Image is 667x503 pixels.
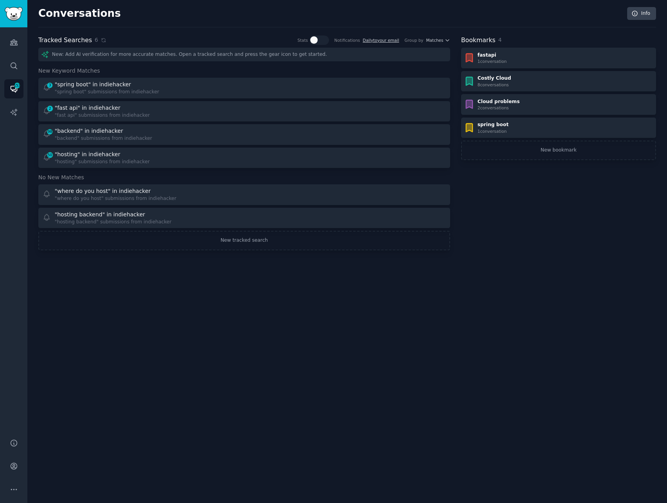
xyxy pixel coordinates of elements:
[55,127,123,135] div: "backend" in indiehacker
[5,7,23,21] img: GummySearch logo
[38,67,100,75] span: New Keyword Matches
[38,231,450,250] a: New tracked search
[55,89,159,96] div: "spring boot" submissions from indiehacker
[363,38,399,43] a: Dailytoyour email
[55,219,172,226] div: "hosting backend" submissions from indiehacker
[55,80,131,89] div: "spring boot" in indiehacker
[38,101,450,122] a: 2"fast api" in indiehacker"fast api" submissions from indiehacker
[38,148,450,168] a: 50"hosting" in indiehacker"hosting" submissions from indiehacker
[477,105,520,111] div: 2 conversation s
[627,7,656,20] a: Info
[46,129,54,134] span: 98
[477,128,509,134] div: 1 conversation
[14,83,21,88] span: 153
[477,59,507,64] div: 1 conversation
[477,75,511,82] div: Costly Cloud
[297,37,308,43] div: Stats
[55,150,120,159] div: "hosting" in indiehacker
[477,121,509,128] div: spring boot
[461,71,656,92] a: Costly Cloud8conversations
[38,78,450,98] a: 3"spring boot" in indiehacker"spring boot" submissions from indiehacker
[461,118,656,138] a: spring boot1conversation
[4,79,23,98] a: 153
[498,37,502,43] span: 4
[38,124,450,145] a: 98"backend" in indiehacker"backend" submissions from indiehacker
[38,208,450,228] a: "hosting backend" in indiehacker"hosting backend" submissions from indiehacker
[46,106,54,111] span: 2
[426,37,443,43] span: Matches
[55,112,150,119] div: "fast api" submissions from indiehacker
[426,37,450,43] button: Matches
[334,37,360,43] div: Notifications
[95,36,98,44] span: 6
[46,82,54,88] span: 3
[477,52,507,59] div: fastapi
[461,141,656,160] a: New bookmark
[404,37,423,43] div: Group by
[477,98,520,105] div: Cloud problems
[38,173,84,182] span: No New Matches
[38,184,450,205] a: "where do you host" in indiehacker"where do you host" submissions from indiehacker
[55,210,145,219] div: "hosting backend" in indiehacker
[38,7,121,20] h2: Conversations
[55,187,151,195] div: "where do you host" in indiehacker
[55,135,152,142] div: "backend" submissions from indiehacker
[55,195,176,202] div: "where do you host" submissions from indiehacker
[461,94,656,115] a: Cloud problems2conversations
[55,159,150,166] div: "hosting" submissions from indiehacker
[461,48,656,68] a: fastapi1conversation
[55,104,120,112] div: "fast api" in indiehacker
[38,48,450,61] div: New: Add AI verification for more accurate matches. Open a tracked search and press the gear icon...
[46,152,54,158] span: 50
[461,36,495,45] h2: Bookmarks
[38,36,92,45] h2: Tracked Searches
[477,82,511,87] div: 8 conversation s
